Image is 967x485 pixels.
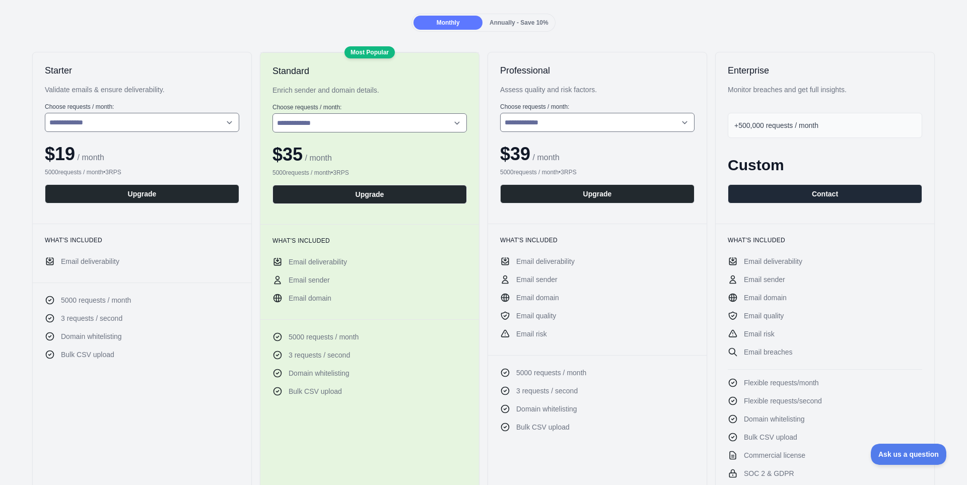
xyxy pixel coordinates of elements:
[728,157,784,173] span: Custom
[871,444,947,465] iframe: Toggle Customer Support
[272,185,467,204] button: Upgrade
[500,184,695,203] button: Upgrade
[728,184,922,203] button: Contact
[500,168,695,176] div: 5000 requests / month • 3 RPS
[272,169,467,177] div: 5000 requests / month • 3 RPS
